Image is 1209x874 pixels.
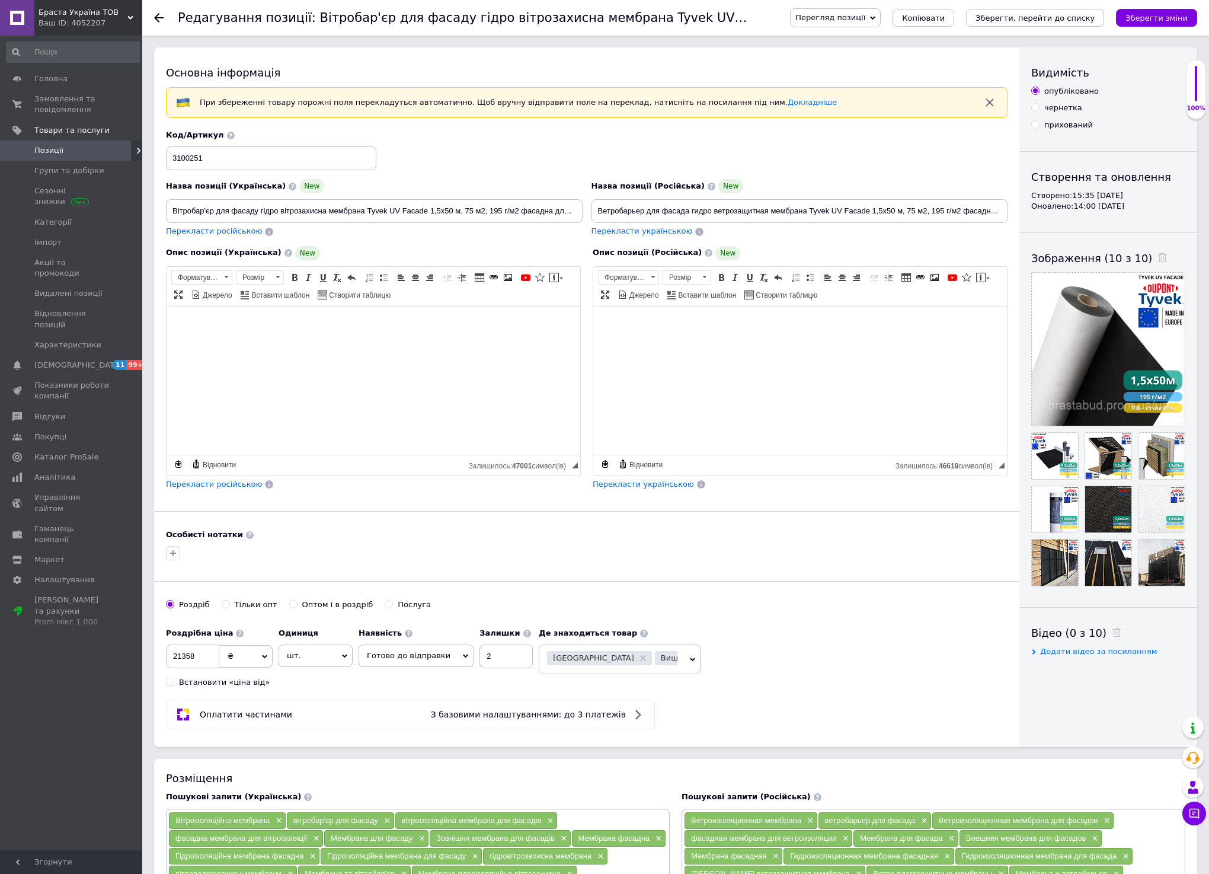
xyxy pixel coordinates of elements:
span: [DEMOGRAPHIC_DATA] [34,360,122,371]
span: Вітроізоляційна мембрана [175,816,270,825]
span: фасадная мембрана для ветроизоляции [691,834,837,843]
span: × [469,851,478,862]
span: Код/Артикул [166,130,224,139]
span: Каталог ProSale [34,452,98,462]
span: 47001 [512,462,532,470]
span: Опис позиції (Українська) [166,248,282,257]
span: Гидроизоляционная мембрана фасадная [790,851,938,860]
span: Налаштування [34,575,95,585]
span: 99+ [126,360,146,370]
a: Вставити/видалити маркований список [804,271,817,284]
span: Потягніть для зміни розмірів [572,462,578,468]
button: Зберегти, перейти до списку [966,9,1104,27]
span: Мембрана для фасаду [331,834,413,843]
a: Вставити/видалити нумерований список [363,271,376,284]
a: Зображення [928,271,941,284]
a: Розмір [663,270,711,285]
a: Збільшити відступ [455,271,468,284]
span: Браста Україна ТОВ [39,7,127,18]
span: × [918,816,927,826]
span: Гідроізоляційна мембрана для фасаду [327,851,466,860]
a: Підкреслений (Ctrl+U) [743,271,756,284]
div: Розміщення [166,771,1185,786]
span: Відео (0 з 10) [1031,627,1106,639]
a: Відновити [616,458,664,471]
span: Перекласти українською [593,480,694,489]
i: Зберегти, перейти до списку [975,14,1095,23]
b: Роздрібна ціна [166,629,233,637]
span: New [718,179,743,193]
a: Створити таблицю [743,288,819,301]
span: вітробар'єр для фасаду [293,816,378,825]
span: × [804,816,814,826]
iframe: Редактор, F3B0DC56-FF6D-474F-ACDA-C47C5C01CDFF [593,307,1007,455]
span: Потягніть для зміни розмірів [999,462,1005,468]
span: Відновлення позицій [34,308,110,330]
span: × [941,851,951,862]
span: Мембрана фасадна [578,834,650,843]
a: Збільшити відступ [882,271,895,284]
a: Вставити/Редагувати посилання (Ctrl+L) [914,271,927,284]
a: Вставити шаблон [666,288,738,301]
a: Зменшити відступ [868,271,881,284]
a: Вставити/видалити маркований список [377,271,390,284]
span: Створити таблицю [754,291,817,301]
span: × [770,851,779,862]
span: Гидроизоляционная мембрана для фасада [962,851,1117,860]
span: ₴ [228,652,234,661]
button: Чат з покупцем [1182,802,1206,825]
span: Назва позиції (Російська) [591,181,705,190]
span: Відгуки [34,412,65,422]
a: Жирний (Ctrl+B) [715,271,728,284]
a: Розмір [236,270,284,285]
b: Наявність [359,629,402,637]
input: 0 [166,645,219,668]
span: Вишневе [661,654,697,662]
span: Готово до відправки [367,651,450,660]
div: Оновлено: 14:00 [DATE] [1031,201,1185,212]
span: Пошукові запити (Російська) [682,792,811,801]
a: Видалити форматування [757,271,770,284]
iframe: Редактор, 10BA8507-0FA3-4837-B406-397AF0A34C80 [167,307,580,455]
span: Покупці [34,432,66,442]
span: × [653,834,662,844]
b: Де знаходиться товар [539,629,637,637]
span: шт. [279,645,353,667]
span: × [1101,816,1111,826]
div: 100% [1186,104,1205,113]
a: Зробити резервну копію зараз [599,458,612,471]
a: По лівому краю [821,271,834,284]
span: × [310,834,319,844]
div: Створено: 15:35 [DATE] [1031,190,1185,201]
span: Розмір [236,271,272,284]
a: Зменшити відступ [441,271,454,284]
a: По лівому краю [395,271,408,284]
div: Зображення (10 з 10) [1031,251,1185,266]
span: New [715,246,740,260]
span: вітроізоляційна мембрана для фасадів [402,816,542,825]
span: Головна [34,74,68,84]
span: 46619 [939,462,958,470]
span: Відновити [628,460,663,470]
div: Повернутися назад [154,13,164,23]
span: Імпорт [34,237,62,248]
span: Мембрана фасадная [691,851,767,860]
div: Послуга [398,599,431,610]
a: Створити таблицю [316,288,392,301]
span: × [558,834,567,844]
div: Встановити «ціна від» [179,677,270,688]
a: Видалити форматування [331,271,344,284]
a: Форматування [598,270,659,285]
input: Наприклад, H&M жіноча сукня зелена 38 розмір вечірня максі з блискітками [166,199,583,223]
span: × [594,851,604,862]
span: × [945,834,955,844]
input: Наприклад, H&M жіноча сукня зелена 38 розмір вечірня максі з блискітками [591,199,1008,223]
a: Вставити/Редагувати посилання (Ctrl+L) [487,271,500,284]
span: Аналітика [34,472,75,483]
h1: Редагування позиції: Вітробар'єр для фасаду гідро вітрозахисна мембрана Tyvek UV Facade 1,5х50 м,... [178,11,1156,25]
input: Пошук [6,42,140,63]
span: Форматування [172,271,220,284]
div: Оптом і в роздріб [302,599,373,610]
span: Маркет [34,554,65,565]
div: Основна інформація [166,65,1007,80]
